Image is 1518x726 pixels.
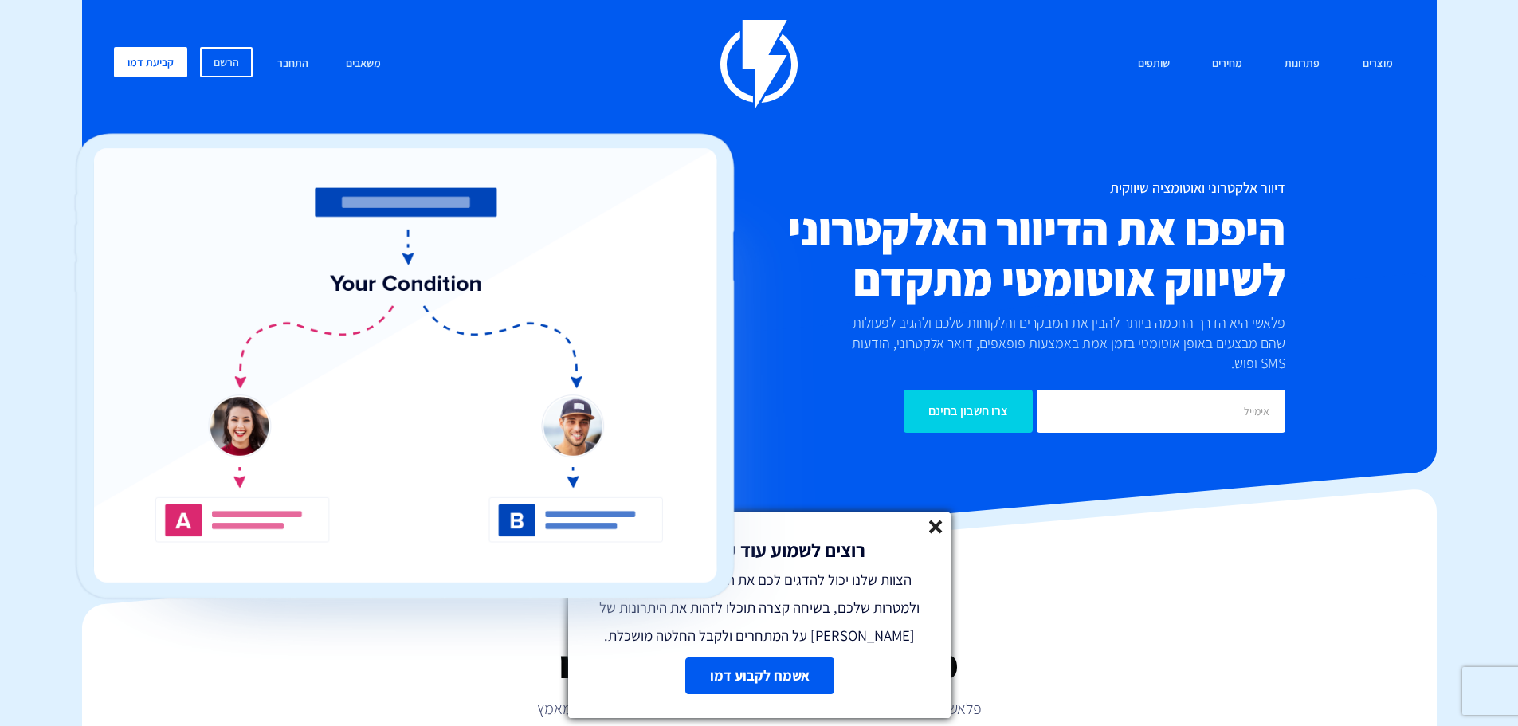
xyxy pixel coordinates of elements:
[1126,47,1182,81] a: שותפים
[1351,47,1405,81] a: מוצרים
[904,390,1033,433] input: צרו חשבון בחינם
[664,180,1285,196] h1: דיוור אלקטרוני ואוטומציה שיווקית
[334,47,393,81] a: משאבים
[200,47,253,77] a: הרשם
[1200,47,1254,81] a: מחירים
[82,697,1437,720] p: פלאשי מעצימה חברות בכל הגדלים ובכל תחום לבצע יותר מכירות בפחות מאמץ
[1273,47,1332,81] a: פתרונות
[664,204,1285,304] h2: היפכו את הדיוור האלקטרוני לשיווק אוטומטי מתקדם
[825,312,1285,374] p: פלאשי היא הדרך החכמה ביותר להבין את המבקרים והלקוחות שלכם ולהגיב לפעולות שהם מבצעים באופן אוטומטי...
[1037,390,1285,433] input: אימייל
[265,47,320,81] a: התחבר
[114,47,187,77] a: קביעת דמו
